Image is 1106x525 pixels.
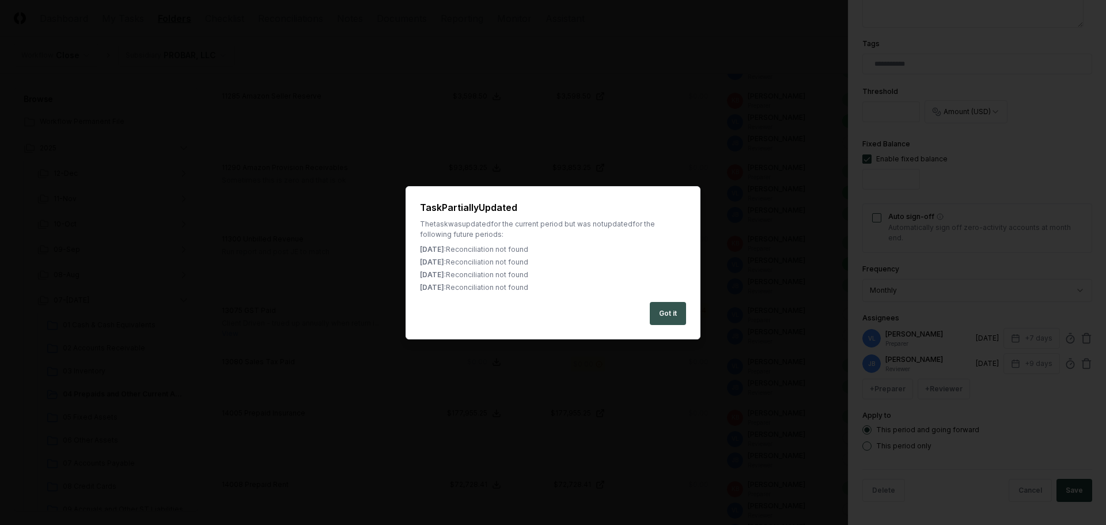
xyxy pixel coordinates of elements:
[444,270,528,279] span: : Reconciliation not found
[420,245,444,254] span: [DATE]
[444,245,528,254] span: : Reconciliation not found
[420,283,444,292] span: [DATE]
[420,201,686,214] h2: Task Partially Updated
[420,270,444,279] span: [DATE]
[650,302,686,325] button: Got it
[420,219,686,240] div: The task was updated for the current period but was not updated for the following future periods:
[420,258,444,266] span: [DATE]
[444,258,528,266] span: : Reconciliation not found
[444,283,528,292] span: : Reconciliation not found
